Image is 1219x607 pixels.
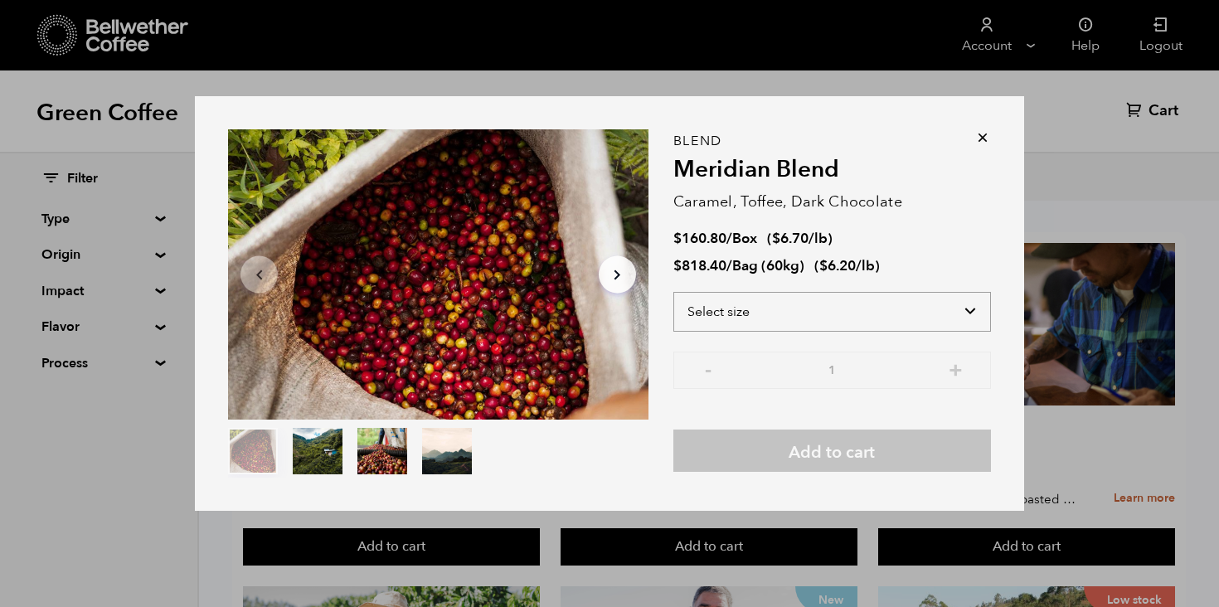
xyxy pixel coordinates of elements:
[673,430,991,472] button: Add to cart
[732,256,804,275] span: Bag (60kg)
[772,229,809,248] bdi: 6.70
[732,229,757,248] span: Box
[673,229,682,248] span: $
[767,229,833,248] span: ( )
[673,191,991,213] p: Caramel, Toffee, Dark Chocolate
[673,156,991,184] h2: Meridian Blend
[726,229,732,248] span: /
[673,229,726,248] bdi: 160.80
[819,256,856,275] bdi: 6.20
[814,256,880,275] span: ( )
[673,256,682,275] span: $
[726,256,732,275] span: /
[673,256,726,275] bdi: 818.40
[856,256,875,275] span: /lb
[809,229,828,248] span: /lb
[698,360,719,376] button: -
[819,256,828,275] span: $
[772,229,780,248] span: $
[945,360,966,376] button: +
